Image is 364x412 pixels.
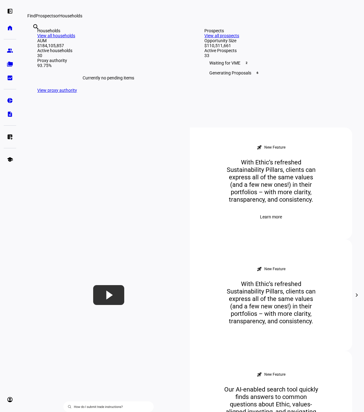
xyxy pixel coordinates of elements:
[7,134,13,140] eth-mat-symbol: list_alt_add
[37,48,180,53] div: Active households
[37,68,180,88] div: Currently no pending items
[7,396,13,403] eth-mat-symbol: account_circle
[37,58,180,63] div: Proxy authority
[7,47,13,54] eth-mat-symbol: group
[37,63,180,68] div: 93.75%
[32,32,34,39] input: Enter name of prospect or household
[253,211,289,223] button: Learn more
[4,44,16,57] a: group
[257,372,262,377] mat-icon: rocket_launch
[204,43,347,48] div: $110,511,661
[59,13,82,18] span: Households
[204,28,347,33] div: Prospects
[37,38,180,43] div: AUM
[4,58,16,70] a: folder_copy
[4,94,16,107] a: pie_chart
[204,58,347,68] div: Waiting for VME
[204,33,239,38] a: View all prospects
[4,72,16,84] a: bid_landscape
[204,38,347,43] div: Opportunity Size
[27,13,357,18] div: Find or
[37,28,180,33] div: Households
[37,88,77,93] a: View proxy authority
[36,13,55,18] span: Prospects
[264,372,285,377] div: New Feature
[4,22,16,34] a: home
[353,291,361,299] mat-icon: chevron_right
[7,156,13,163] eth-mat-symbol: school
[264,145,285,150] div: New Feature
[264,266,285,271] div: New Feature
[204,48,347,53] div: Active Prospects
[244,60,249,65] span: 2
[32,23,40,31] mat-icon: search
[255,70,260,75] span: 6
[37,53,180,58] div: 30
[37,43,180,48] div: $184,105,857
[37,33,75,38] a: View all households
[7,75,13,81] eth-mat-symbol: bid_landscape
[215,159,327,203] div: With Ethic’s refreshed Sustainability Pillars, clients can express all of the same values (and a ...
[7,97,13,104] eth-mat-symbol: pie_chart
[215,280,327,325] div: With Ethic’s refreshed Sustainability Pillars, clients can express all of the same values (and a ...
[7,25,13,31] eth-mat-symbol: home
[204,53,347,58] div: 33
[7,61,13,67] eth-mat-symbol: folder_copy
[7,8,13,14] eth-mat-symbol: left_panel_open
[7,111,13,117] eth-mat-symbol: description
[257,145,262,150] mat-icon: rocket_launch
[257,266,262,271] mat-icon: rocket_launch
[260,211,282,223] span: Learn more
[4,108,16,120] a: description
[204,68,347,78] div: Generating Proposals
